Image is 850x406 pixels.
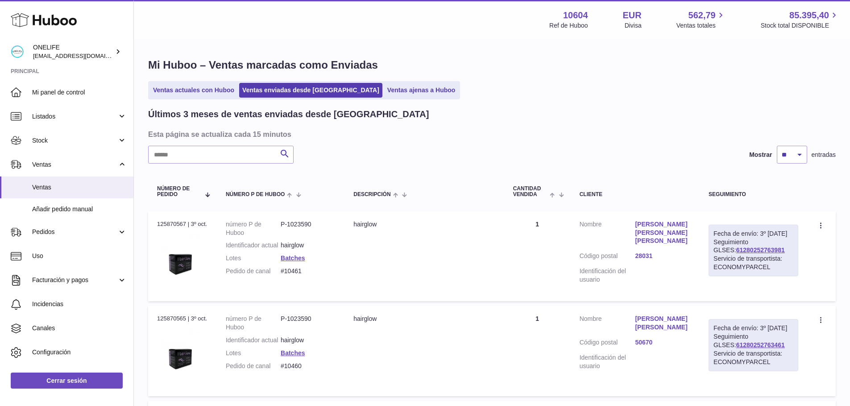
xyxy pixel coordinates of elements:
span: Descripción [353,192,390,197]
a: Ventas actuales con Huboo [150,83,237,98]
div: hairglow [353,220,495,229]
span: Stock [32,136,117,145]
span: [EMAIL_ADDRESS][DOMAIN_NAME] [33,52,131,59]
a: Batches [281,349,305,357]
span: entradas [812,151,836,159]
a: 28031 [635,252,691,260]
div: 125870567 | 3º oct. [157,220,208,228]
dt: número P de Huboo [226,315,281,332]
span: 85.395,40 [789,9,829,21]
dd: P-1023590 [281,315,336,332]
dt: Código postal [580,338,635,349]
a: 562,79 Ventas totales [676,9,726,30]
span: Uso [32,252,127,260]
dd: hairglow [281,241,336,250]
img: internalAdmin-10604@internal.huboo.com [11,45,24,58]
dt: Nombre [580,220,635,248]
div: Seguimiento GLSES: [709,225,798,276]
a: 50670 [635,338,691,347]
span: 562,79 [688,9,716,21]
dd: #10461 [281,267,336,275]
span: Mi panel de control [32,88,127,97]
a: 85.395,40 Stock total DISPONIBLE [761,9,839,30]
div: Fecha de envío: 3º [DATE] [713,230,793,238]
a: Batches [281,254,305,262]
div: Cliente [580,192,691,197]
span: número P de Huboo [226,192,285,197]
dt: Lotes [226,349,281,357]
div: Seguimiento [709,192,798,197]
dt: Lotes [226,254,281,262]
span: Ventas [32,183,127,192]
dt: Pedido de canal [226,362,281,370]
span: Canales [32,324,127,332]
span: Stock total DISPONIBLE [761,21,839,30]
div: 125870565 | 3º oct. [157,315,208,323]
span: Facturación y pagos [32,276,117,284]
span: Cantidad vendida [513,186,548,197]
a: 61280252763461 [736,341,785,349]
span: Configuración [32,348,127,357]
div: Fecha de envío: 3º [DATE] [713,324,793,332]
a: [PERSON_NAME] [PERSON_NAME] [PERSON_NAME] [635,220,691,246]
div: Ref de Huboo [549,21,588,30]
span: Ventas [32,160,117,169]
strong: EUR [623,9,642,21]
td: 1 [504,211,571,302]
dt: Identificador actual [226,241,281,250]
span: Ventas totales [676,21,726,30]
div: hairglow [353,315,495,323]
h3: Esta página se actualiza cada 15 minutos [148,129,833,139]
div: Divisa [625,21,642,30]
dd: P-1023590 [281,220,336,237]
td: 1 [504,306,571,396]
dt: Identificador actual [226,336,281,344]
span: Número de pedido [157,186,200,197]
dt: Nombre [580,315,635,334]
img: 106041736935921.jpg [157,326,202,385]
a: Ventas enviadas desde [GEOGRAPHIC_DATA] [239,83,382,98]
dt: Identificación del usuario [580,267,635,284]
span: Incidencias [32,300,127,308]
a: 61280252763981 [736,246,785,254]
h2: Últimos 3 meses de ventas enviadas desde [GEOGRAPHIC_DATA] [148,108,429,120]
div: ONELIFE [33,43,113,60]
dd: hairglow [281,336,336,344]
dt: Identificación del usuario [580,353,635,370]
span: Añadir pedido manual [32,205,127,213]
span: Pedidos [32,228,117,236]
strong: 10604 [563,9,588,21]
a: Cerrar sesión [11,373,123,389]
img: 106041736935921.jpg [157,231,202,290]
div: Servicio de transportista: ECONOMYPARCEL [713,349,793,366]
a: [PERSON_NAME] [PERSON_NAME] [635,315,691,332]
dt: Pedido de canal [226,267,281,275]
dt: Código postal [580,252,635,262]
label: Mostrar [749,151,772,159]
h1: Mi Huboo – Ventas marcadas como Enviadas [148,58,836,72]
div: Servicio de transportista: ECONOMYPARCEL [713,254,793,271]
a: Ventas ajenas a Huboo [384,83,459,98]
div: Seguimiento GLSES: [709,319,798,371]
span: Listados [32,112,117,121]
dd: #10460 [281,362,336,370]
dt: número P de Huboo [226,220,281,237]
